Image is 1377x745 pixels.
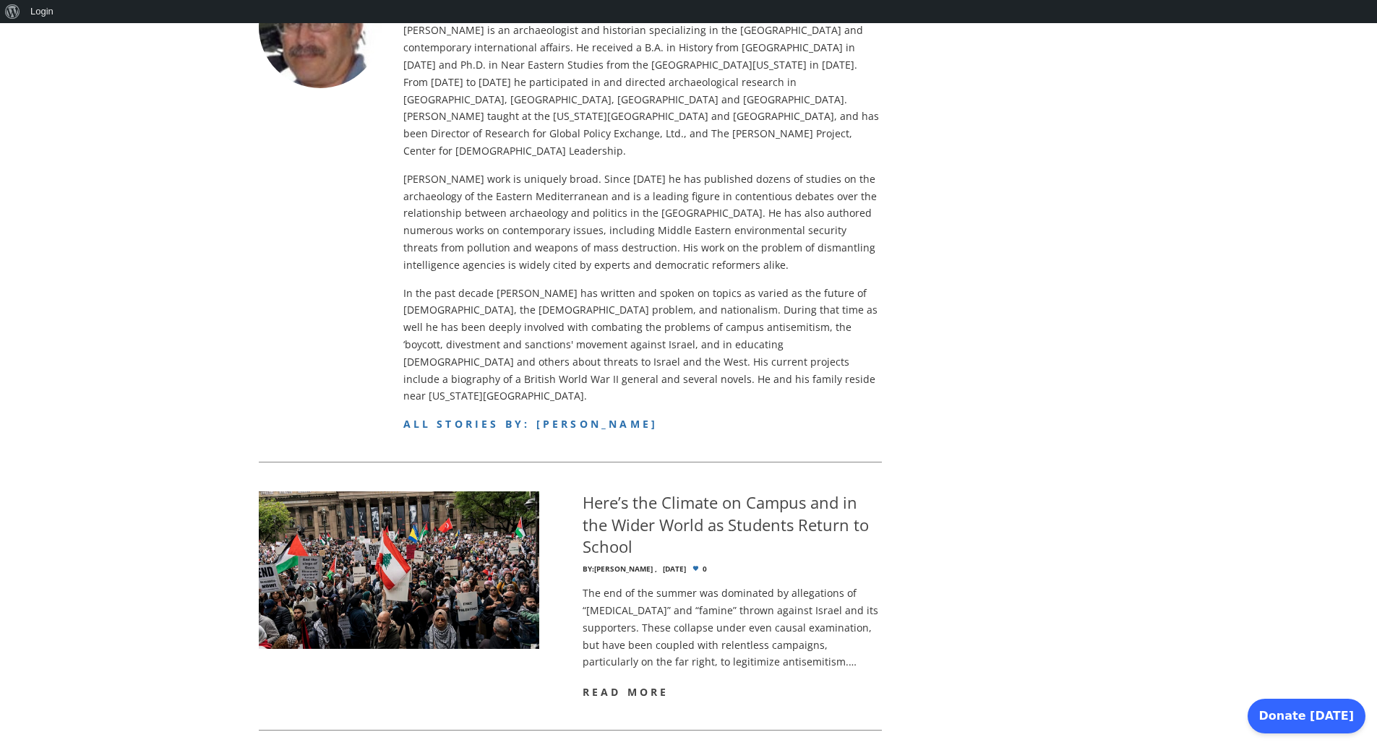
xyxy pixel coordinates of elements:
[403,285,883,405] p: In the past decade [PERSON_NAME] has written and spoken on topics as varied as the future of [DEM...
[594,564,653,574] a: [PERSON_NAME]
[403,171,883,274] p: [PERSON_NAME] work is uniquely broad. Since [DATE] he has published dozens of studies on the arch...
[583,685,669,699] a: read more
[583,491,882,558] h4: Here’s the Climate on Campus and in the Wider World as Students Return to School
[583,565,882,573] div: 0
[583,564,594,574] span: By:
[403,22,883,159] p: [PERSON_NAME] is an archaeologist and historian specializing in the [GEOGRAPHIC_DATA] and contemp...
[583,585,882,671] p: The end of the summer was dominated by allegations of “[MEDICAL_DATA]” and “famine” thrown agains...
[403,417,659,431] a: All stories by: [PERSON_NAME]
[663,565,686,573] time: [DATE]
